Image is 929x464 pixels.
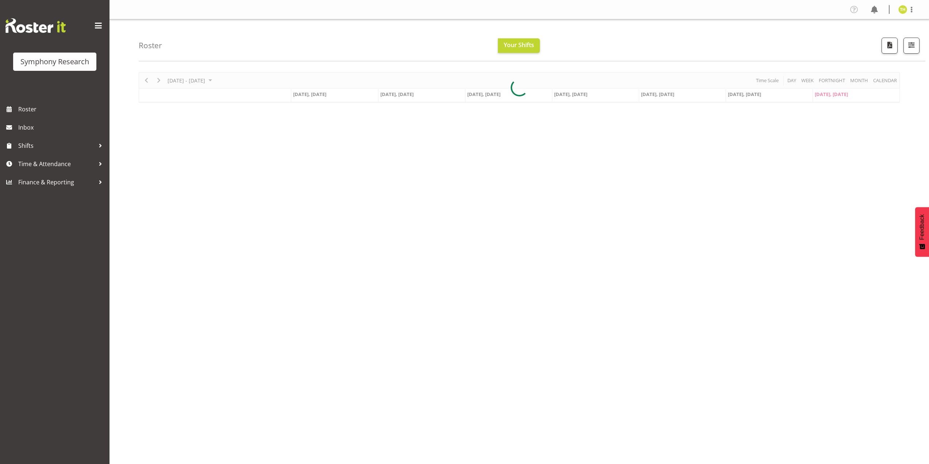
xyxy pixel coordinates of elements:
[898,5,907,14] img: tristan-healley11868.jpg
[20,56,89,67] div: Symphony Research
[903,38,920,54] button: Filter Shifts
[915,207,929,257] button: Feedback - Show survey
[18,177,95,188] span: Finance & Reporting
[919,214,925,240] span: Feedback
[139,41,162,50] h4: Roster
[498,38,540,53] button: Your Shifts
[18,158,95,169] span: Time & Attendance
[18,122,106,133] span: Inbox
[18,140,95,151] span: Shifts
[882,38,898,54] button: Download a PDF of the roster according to the set date range.
[5,18,66,33] img: Rosterit website logo
[18,104,106,115] span: Roster
[504,41,534,49] span: Your Shifts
